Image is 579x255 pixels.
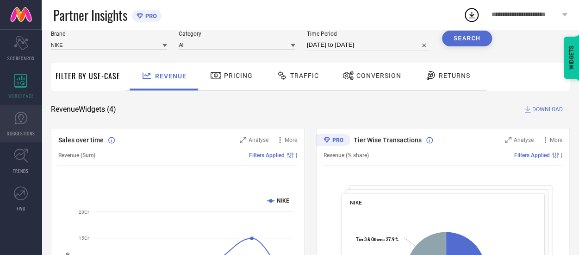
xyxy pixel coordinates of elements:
[277,198,289,204] text: NIKE
[53,6,127,25] span: Partner Insights
[550,137,562,143] span: More
[355,236,398,242] text: : 27.9 %
[51,31,167,37] span: Brand
[79,236,89,241] text: 15Cr
[249,152,285,159] span: Filters Applied
[58,136,104,144] span: Sales over time
[307,31,430,37] span: Time Period
[240,137,246,143] svg: Zoom
[56,70,120,82] span: Filter By Use-Case
[296,152,297,159] span: |
[58,152,95,159] span: Revenue (Sum)
[350,199,362,206] span: NIKE
[505,137,511,143] svg: Zoom
[249,137,268,143] span: Analyse
[7,130,35,137] span: SUGGESTIONS
[356,72,401,79] span: Conversion
[79,210,89,215] text: 20Cr
[355,236,383,242] tspan: Tier 3 & Others
[179,31,295,37] span: Category
[439,72,470,79] span: Returns
[532,105,563,114] span: DOWNLOAD
[316,134,350,148] div: Premium
[561,152,562,159] span: |
[224,72,253,79] span: Pricing
[442,31,492,46] button: Search
[307,39,430,51] input: Select time period
[290,72,319,79] span: Traffic
[7,55,35,62] span: SCORECARDS
[13,167,29,174] span: TRENDS
[155,72,187,80] span: Revenue
[143,13,157,19] span: PRO
[463,6,480,23] div: Open download list
[324,152,369,159] span: Revenue (% share)
[354,136,422,144] span: Tier Wise Transactions
[285,137,297,143] span: More
[51,105,116,114] span: Revenue Widgets ( 4 )
[8,92,34,99] span: WORKSPACE
[514,137,534,143] span: Analyse
[514,152,550,159] span: Filters Applied
[17,205,25,212] span: FWD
